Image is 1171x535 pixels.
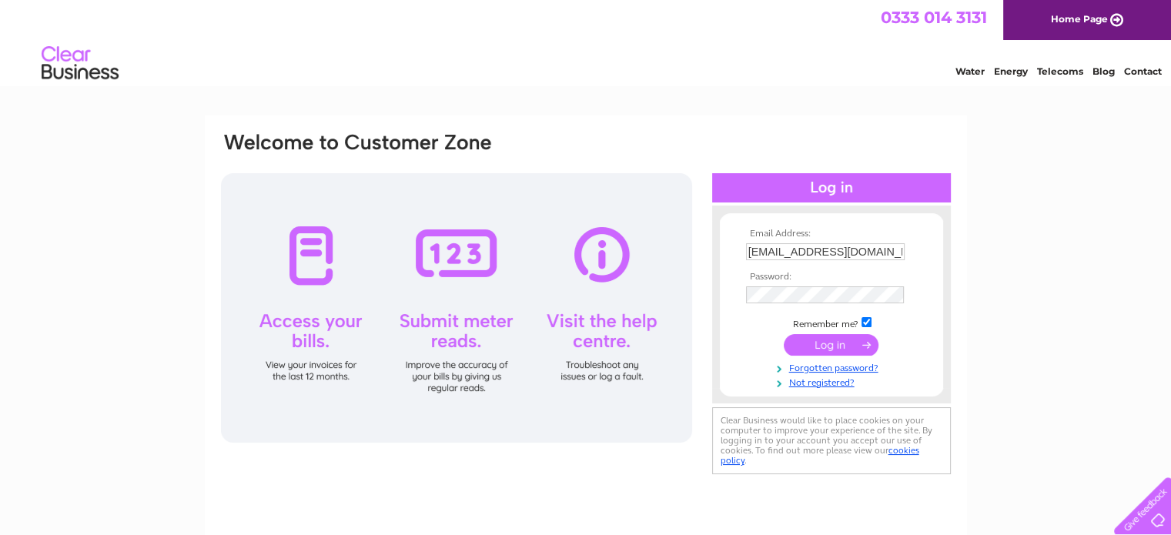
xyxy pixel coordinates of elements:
a: Forgotten password? [746,359,921,374]
img: logo.png [41,40,119,87]
a: cookies policy [721,445,919,466]
th: Password: [742,272,921,283]
a: 0333 014 3131 [881,8,987,27]
a: Telecoms [1037,65,1083,77]
th: Email Address: [742,229,921,239]
div: Clear Business would like to place cookies on your computer to improve your experience of the sit... [712,407,951,474]
a: Energy [994,65,1028,77]
a: Blog [1092,65,1115,77]
td: Remember me? [742,315,921,330]
a: Contact [1124,65,1162,77]
a: Water [955,65,985,77]
input: Submit [784,334,878,356]
a: Not registered? [746,374,921,389]
div: Clear Business is a trading name of Verastar Limited (registered in [GEOGRAPHIC_DATA] No. 3667643... [222,8,950,75]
